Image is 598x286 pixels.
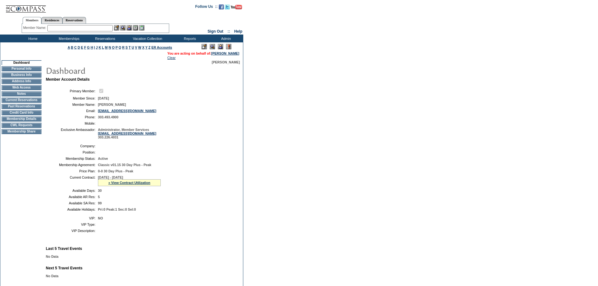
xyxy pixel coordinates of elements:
[102,46,104,49] a: L
[98,103,126,106] span: [PERSON_NAME]
[46,274,239,278] div: No Data
[207,29,223,34] a: Sign Out
[2,66,41,71] td: Personal Info
[50,35,86,42] td: Memberships
[2,73,41,78] td: Business Info
[98,216,103,220] span: NO
[46,255,239,258] div: No Data
[2,79,41,84] td: Address Info
[48,223,95,226] td: VIP Type:
[84,46,86,49] a: F
[48,201,95,205] td: Available SA Res:
[195,4,218,11] td: Follow Us ::
[99,46,101,49] a: K
[98,96,109,100] span: [DATE]
[14,35,50,42] td: Home
[98,208,136,211] span: Pri:0 Peak:1 Sec:0 Sel:0
[171,35,207,42] td: Reports
[48,208,95,211] td: Available Holidays:
[48,144,95,148] td: Company:
[86,35,122,42] td: Reservations
[23,17,42,24] a: Members
[228,29,230,34] span: ::
[120,25,126,30] img: View
[2,110,41,115] td: Credit Card Info
[231,5,242,9] img: Subscribe to our YouTube Channel
[81,46,83,49] a: E
[231,6,242,10] a: Subscribe to our YouTube Channel
[48,109,95,113] td: Email:
[234,29,242,34] a: Help
[48,175,95,186] td: Current Contract:
[2,123,41,128] td: CWL Requests
[145,46,148,49] a: Y
[48,103,95,106] td: Member Name:
[62,17,86,24] a: Reservations
[98,163,151,167] span: Classic v01.15 30 Day Plus - Peak
[105,46,108,49] a: M
[2,116,41,121] td: Membership Details
[48,128,95,139] td: Exclusive Ambassador:
[210,44,215,49] img: View Mode
[112,46,115,49] a: O
[167,51,239,55] span: You are acting on behalf of:
[114,25,119,30] img: b_edit.gif
[126,46,128,49] a: S
[2,98,41,103] td: Current Reservations
[46,64,171,77] img: pgTtlDashboard.gif
[23,25,47,30] div: Member Name:
[46,77,90,82] b: Member Account Details
[138,46,141,49] a: W
[46,266,83,270] b: Next 5 Travel Events
[122,35,171,42] td: Vacation Collection
[98,109,156,113] a: [EMAIL_ADDRESS][DOMAIN_NAME]
[71,46,73,49] a: B
[98,175,123,179] span: [DATE] - [DATE]
[148,46,151,49] a: Z
[48,169,95,173] td: Price Plan:
[48,189,95,192] td: Available Days:
[218,44,223,49] img: Impersonate
[127,25,132,30] img: Impersonate
[226,44,231,49] img: Log Concern/Member Elevation
[48,88,95,94] td: Primary Member:
[142,46,144,49] a: X
[225,6,230,10] a: Follow us on Twitter
[98,115,118,119] span: 303.493.4900
[133,25,138,30] img: Reservations
[211,51,239,55] a: [PERSON_NAME]
[48,96,95,100] td: Member Since:
[219,6,224,10] a: Become our fan on Facebook
[2,104,41,109] td: Past Reservations
[151,46,172,49] a: ER Accounts
[48,121,95,125] td: Mobile:
[132,46,134,49] a: U
[96,46,98,49] a: J
[68,46,70,49] a: A
[212,60,240,64] span: [PERSON_NAME]
[46,246,82,251] b: Last 5 Travel Events
[2,85,41,90] td: Web Access
[2,60,41,65] td: Dashboard
[116,46,118,49] a: P
[135,46,137,49] a: V
[119,46,121,49] a: Q
[108,181,150,185] a: » View Contract Utilization
[98,189,102,192] span: 30
[129,46,131,49] a: T
[98,201,102,205] span: 99
[139,25,144,30] img: b_calculator.gif
[87,46,89,49] a: G
[91,46,93,49] a: H
[207,35,243,42] td: Admin
[74,46,77,49] a: C
[2,91,41,96] td: Notes
[98,128,156,139] span: Administrator, Member Services 303.226.4031
[219,4,224,9] img: Become our fan on Facebook
[48,195,95,199] td: Available AR Res:
[225,4,230,9] img: Follow us on Twitter
[41,17,62,24] a: Residences
[78,46,80,49] a: D
[202,44,207,49] img: Edit Mode
[48,216,95,220] td: VIP:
